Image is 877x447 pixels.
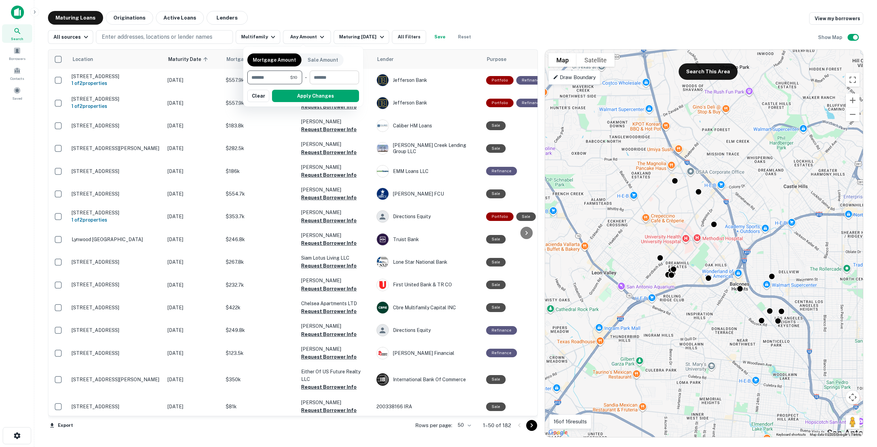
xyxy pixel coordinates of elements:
span: $10 [290,74,297,80]
button: Apply Changes [272,90,359,102]
button: Clear [247,90,269,102]
div: - [305,71,307,84]
p: Sale Amount [308,56,338,64]
p: Mortgage Amount [253,56,296,64]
